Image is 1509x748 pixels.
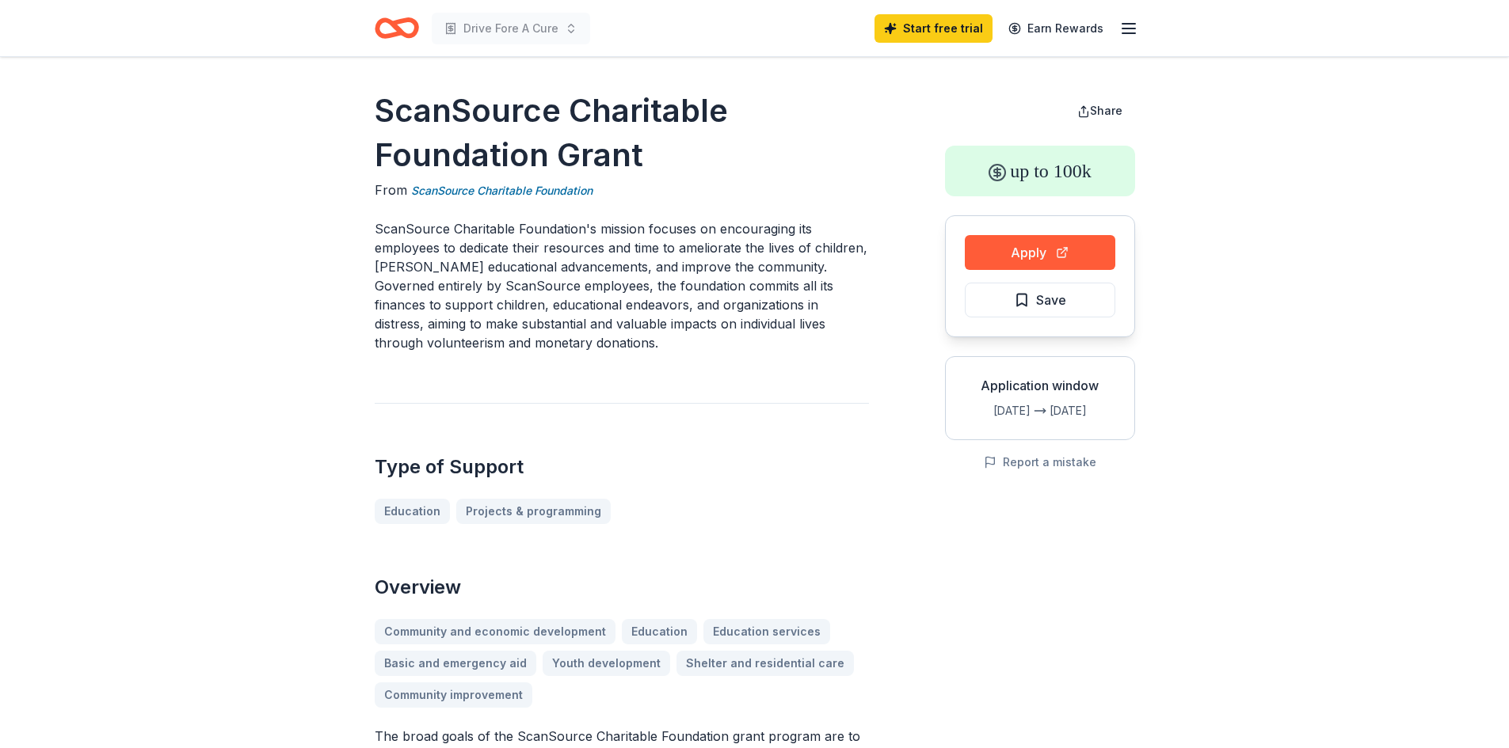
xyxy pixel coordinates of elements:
span: Drive Fore A Cure [463,19,558,38]
a: Earn Rewards [999,14,1113,43]
div: From [375,180,869,200]
button: Share [1065,95,1135,127]
p: ScanSource Charitable Foundation's mission focuses on encouraging its employees to dedicate their... [375,219,869,352]
a: Education [375,499,450,524]
div: Application window [958,376,1122,395]
button: Apply [965,235,1115,270]
a: Projects & programming [456,499,611,524]
span: Share [1090,104,1122,117]
a: Home [375,9,419,47]
h2: Type of Support [375,454,869,480]
a: Start free trial [875,14,993,43]
div: up to 100k [945,146,1135,196]
h2: Overview [375,575,869,600]
div: [DATE] [958,401,1031,420]
button: Save [965,283,1115,317]
a: ScanSource Charitable Foundation [411,181,593,200]
span: Save [1036,290,1066,310]
h1: ScanSource Charitable Foundation Grant [375,89,869,177]
div: [DATE] [1050,401,1122,420]
button: Report a mistake [984,453,1096,472]
button: Drive Fore A Cure [432,13,590,44]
